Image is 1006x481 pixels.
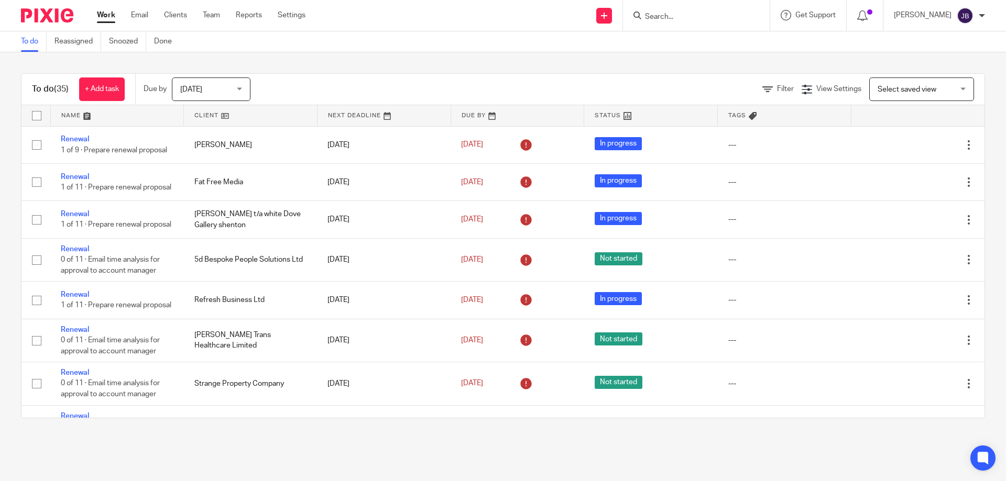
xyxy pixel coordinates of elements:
span: [DATE] [461,141,483,149]
span: 1 of 9 · Prepare renewal proposal [61,147,167,154]
span: In progress [595,292,642,305]
a: Reports [236,10,262,20]
td: [DATE] [317,238,451,281]
span: (35) [54,85,69,93]
span: 0 of 11 · Email time analysis for approval to account manager [61,337,160,355]
div: --- [728,214,841,225]
span: Select saved view [878,86,936,93]
td: [DATE] [317,282,451,319]
a: Work [97,10,115,20]
td: [DATE] [317,163,451,200]
a: Renewal [61,173,89,181]
img: svg%3E [957,7,974,24]
a: Renewal [61,245,89,253]
a: Email [131,10,148,20]
a: To do [21,31,47,52]
div: --- [728,295,841,305]
p: Due by [144,84,167,94]
span: Not started [595,252,642,265]
a: Snoozed [109,31,146,52]
span: In progress [595,137,642,150]
span: 0 of 11 · Email time analysis for approval to account manager [61,256,160,274]
a: Done [154,31,180,52]
td: [DATE] [317,319,451,362]
td: Fat Free Media [184,163,318,200]
span: Tags [728,113,746,118]
span: Filter [777,85,794,93]
div: --- [728,378,841,389]
span: 1 of 11 · Prepare renewal proposal [61,221,171,229]
span: [DATE] [461,337,483,344]
td: [PERSON_NAME] t/a white Dove Gallery shenton [184,201,318,238]
input: Search [644,13,738,22]
span: [DATE] [461,178,483,186]
span: In progress [595,212,642,225]
span: In progress [595,174,642,187]
a: Team [203,10,220,20]
td: [DATE] [317,201,451,238]
h1: To do [32,84,69,95]
div: --- [728,177,841,187]
div: --- [728,254,841,265]
td: [PERSON_NAME] Trans Healthcare Limited [184,319,318,362]
span: Not started [595,376,642,389]
a: Renewal [61,291,89,298]
a: Clients [164,10,187,20]
a: Renewal [61,210,89,218]
td: Strange Property Company [184,362,318,405]
a: Renewal [61,369,89,376]
span: [DATE] [180,86,202,93]
p: [PERSON_NAME] [894,10,952,20]
td: [PERSON_NAME] [184,126,318,163]
span: 1 of 11 · Prepare renewal proposal [61,184,171,191]
a: Settings [278,10,305,20]
td: [DATE] [317,362,451,405]
td: Fresh Mindset (Uk) Ltd [184,405,318,448]
span: [DATE] [461,296,483,304]
a: Reassigned [54,31,101,52]
td: [DATE] [317,126,451,163]
td: [DATE] [317,405,451,448]
a: Renewal [61,136,89,143]
span: 1 of 11 · Prepare renewal proposal [61,302,171,309]
img: Pixie [21,8,73,23]
span: [DATE] [461,216,483,223]
span: Get Support [795,12,836,19]
td: 5d Bespoke People Solutions Ltd [184,238,318,281]
span: View Settings [816,85,861,93]
a: + Add task [79,77,125,101]
span: Not started [595,332,642,345]
a: Renewal [61,326,89,333]
div: --- [728,335,841,345]
td: Refresh Business Ltd [184,282,318,319]
span: [DATE] [461,380,483,387]
a: Renewal [61,412,89,420]
span: [DATE] [461,256,483,263]
div: --- [728,140,841,150]
span: 0 of 11 · Email time analysis for approval to account manager [61,380,160,398]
